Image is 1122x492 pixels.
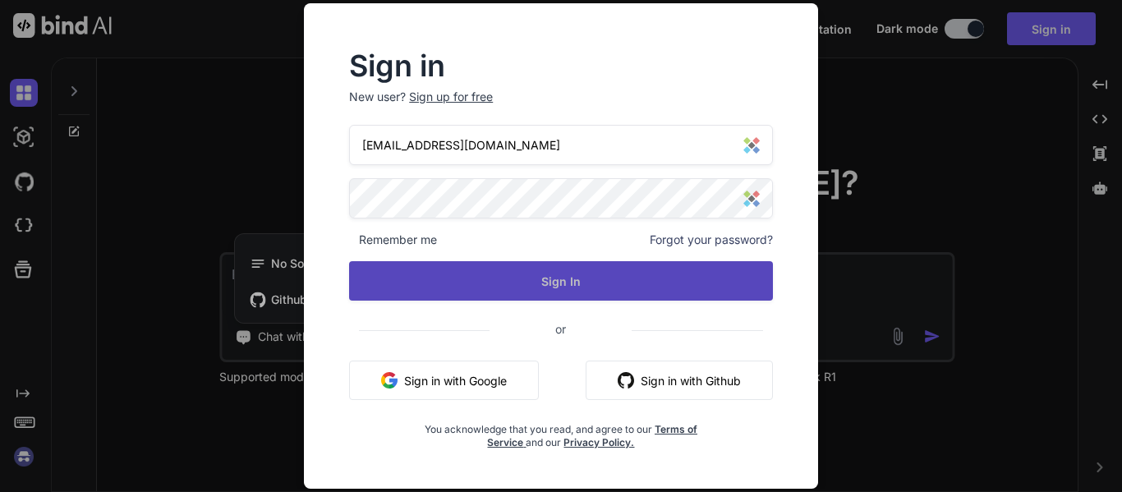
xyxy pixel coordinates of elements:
img: Sticky Password [743,191,760,207]
span: Remember me [349,232,437,248]
input: Login or Email [349,125,773,165]
p: New user? [349,89,773,125]
span: Forgot your password? [650,232,773,248]
button: Sign in with Google [349,361,539,400]
span: or [490,309,632,349]
a: Privacy Policy. [563,436,634,448]
button: Sign in with Github [586,361,773,400]
img: google [381,372,398,389]
h2: Sign in [349,53,773,79]
div: Sign up for free [409,89,493,105]
img: github [618,372,634,389]
div: You acknowledge that you read, and agree to our and our [420,413,702,449]
img: Sticky Password [743,137,760,154]
button: Sign In [349,261,773,301]
a: Terms of Service [487,423,697,448]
